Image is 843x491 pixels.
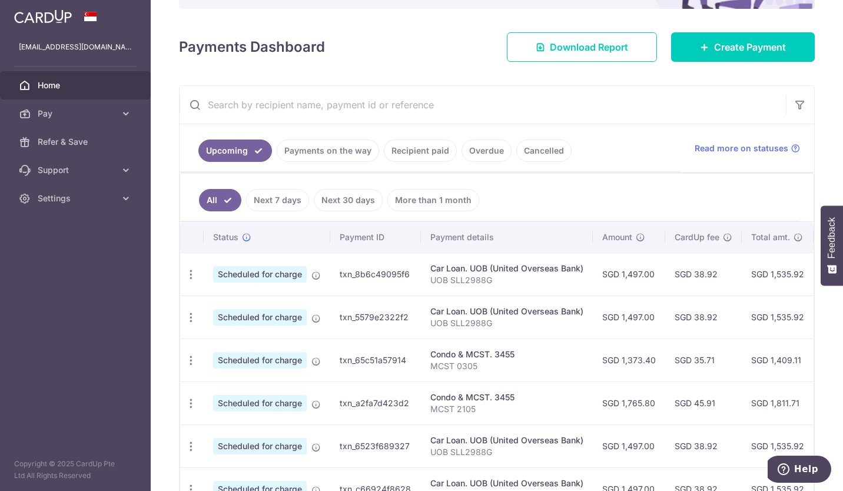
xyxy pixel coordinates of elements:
[38,136,115,148] span: Refer & Save
[213,438,307,454] span: Scheduled for charge
[430,360,583,372] p: MCST 0305
[19,41,132,53] p: [EMAIL_ADDRESS][DOMAIN_NAME]
[330,339,421,381] td: txn_65c51a57914
[430,477,583,489] div: Car Loan. UOB (United Overseas Bank)
[213,231,238,243] span: Status
[507,32,657,62] a: Download Report
[665,381,742,424] td: SGD 45.91
[330,296,421,339] td: txn_5579e2322f2
[430,263,583,274] div: Car Loan. UOB (United Overseas Bank)
[593,424,665,467] td: SGD 1,497.00
[330,253,421,296] td: txn_8b6c49095f6
[277,140,379,162] a: Payments on the way
[821,205,843,286] button: Feedback - Show survey
[330,381,421,424] td: txn_a2fa7d423d2
[665,253,742,296] td: SGD 38.92
[671,32,815,62] a: Create Payment
[768,456,831,485] iframe: Opens a widget where you can find more information
[387,189,479,211] a: More than 1 month
[430,274,583,286] p: UOB SLL2988G
[695,142,800,154] a: Read more on statuses
[38,164,115,176] span: Support
[421,222,593,253] th: Payment details
[180,86,786,124] input: Search by recipient name, payment id or reference
[714,40,786,54] span: Create Payment
[742,381,814,424] td: SGD 1,811.71
[593,381,665,424] td: SGD 1,765.80
[675,231,719,243] span: CardUp fee
[827,217,837,258] span: Feedback
[430,434,583,446] div: Car Loan. UOB (United Overseas Bank)
[593,296,665,339] td: SGD 1,497.00
[430,446,583,458] p: UOB SLL2988G
[602,231,632,243] span: Amount
[695,142,788,154] span: Read more on statuses
[742,253,814,296] td: SGD 1,535.92
[665,339,742,381] td: SGD 35.71
[213,395,307,412] span: Scheduled for charge
[665,296,742,339] td: SGD 38.92
[665,424,742,467] td: SGD 38.92
[330,222,421,253] th: Payment ID
[14,9,72,24] img: CardUp
[516,140,572,162] a: Cancelled
[198,140,272,162] a: Upcoming
[38,79,115,91] span: Home
[742,296,814,339] td: SGD 1,535.92
[462,140,512,162] a: Overdue
[742,339,814,381] td: SGD 1,409.11
[314,189,383,211] a: Next 30 days
[742,424,814,467] td: SGD 1,535.92
[213,309,307,326] span: Scheduled for charge
[246,189,309,211] a: Next 7 days
[550,40,628,54] span: Download Report
[430,306,583,317] div: Car Loan. UOB (United Overseas Bank)
[593,339,665,381] td: SGD 1,373.40
[330,424,421,467] td: txn_6523f689327
[38,108,115,120] span: Pay
[751,231,790,243] span: Total amt.
[38,193,115,204] span: Settings
[213,352,307,369] span: Scheduled for charge
[199,189,241,211] a: All
[593,253,665,296] td: SGD 1,497.00
[430,349,583,360] div: Condo & MCST. 3455
[179,37,325,58] h4: Payments Dashboard
[384,140,457,162] a: Recipient paid
[430,392,583,403] div: Condo & MCST. 3455
[213,266,307,283] span: Scheduled for charge
[430,403,583,415] p: MCST 2105
[430,317,583,329] p: UOB SLL2988G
